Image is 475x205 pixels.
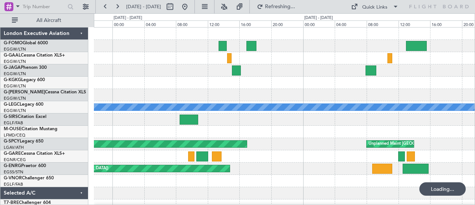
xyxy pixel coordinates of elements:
a: G-SPCYLegacy 650 [4,139,43,144]
a: G-LEGCLegacy 600 [4,102,43,107]
a: G-SIRSCitation Excel [4,115,46,119]
a: LGAV/ATH [4,145,24,150]
a: LFMD/CEQ [4,132,25,138]
div: Unplanned Maint [GEOGRAPHIC_DATA] [368,138,445,150]
div: 08:00 [367,20,399,27]
span: G-GARE [4,151,21,156]
button: Quick Links [347,1,402,13]
a: G-KGKGLegacy 600 [4,78,45,82]
a: EGGW/LTN [4,71,26,77]
a: G-ENRGPraetor 600 [4,164,46,168]
span: M-OUSE [4,127,22,131]
input: Trip Number [23,1,65,12]
span: G-SPCY [4,139,20,144]
a: EGLF/FAB [4,120,23,126]
div: 04:00 [335,20,367,27]
span: G-FOMO [4,41,23,45]
a: G-VNORChallenger 650 [4,176,54,180]
div: [DATE] - [DATE] [114,15,142,21]
a: EGGW/LTN [4,83,26,89]
div: 20:00 [271,20,303,27]
a: G-GARECessna Citation XLS+ [4,151,65,156]
a: EGGW/LTN [4,96,26,101]
span: G-JAGA [4,65,21,70]
a: T7-BREChallenger 604 [4,201,51,205]
div: 00:00 [112,20,144,27]
div: 04:00 [144,20,176,27]
div: 12:00 [399,20,430,27]
span: G-VNOR [4,176,22,180]
span: [DATE] - [DATE] [126,3,161,10]
a: M-OUSECitation Mustang [4,127,58,131]
div: Loading... [419,182,466,196]
a: G-GAALCessna Citation XLS+ [4,53,65,58]
a: G-FOMOGlobal 6000 [4,41,48,45]
div: 08:00 [176,20,208,27]
a: EGGW/LTN [4,47,26,52]
a: EGGW/LTN [4,59,26,64]
div: Quick Links [362,4,387,11]
a: G-[PERSON_NAME]Cessna Citation XLS [4,90,86,95]
div: 16:00 [239,20,271,27]
span: T7-BRE [4,201,19,205]
span: G-[PERSON_NAME] [4,90,45,95]
div: 20:00 [81,20,112,27]
button: Refreshing... [253,1,298,13]
div: 00:00 [303,20,335,27]
span: G-LEGC [4,102,20,107]
div: [DATE] - [DATE] [304,15,333,21]
a: G-JAGAPhenom 300 [4,65,47,70]
span: G-KGKG [4,78,21,82]
div: 16:00 [430,20,462,27]
div: 12:00 [208,20,240,27]
a: EGNR/CEG [4,157,26,163]
a: EGLF/FAB [4,182,23,187]
span: Refreshing... [265,4,296,9]
button: All Aircraft [8,15,81,26]
span: All Aircraft [19,18,78,23]
a: EGSS/STN [4,169,23,175]
span: G-GAAL [4,53,21,58]
a: EGGW/LTN [4,108,26,113]
span: G-SIRS [4,115,18,119]
span: G-ENRG [4,164,21,168]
